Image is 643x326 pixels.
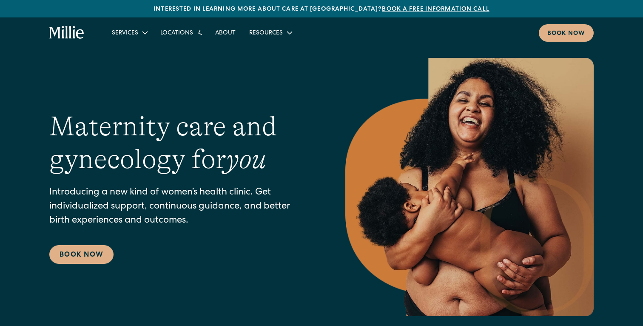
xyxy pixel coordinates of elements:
[154,26,208,40] div: Locations
[105,26,154,40] div: Services
[226,144,266,174] em: you
[49,26,85,40] a: home
[160,29,193,38] div: Locations
[547,29,585,38] div: Book now
[49,110,311,176] h1: Maternity care and gynecology for
[249,29,283,38] div: Resources
[382,6,489,12] a: Book a free information call
[208,26,242,40] a: About
[345,58,594,316] img: Smiling mother with her baby in arms, celebrating body positivity and the nurturing bond of postp...
[242,26,298,40] div: Resources
[49,245,114,264] a: Book Now
[539,24,594,42] a: Book now
[49,186,311,228] p: Introducing a new kind of women’s health clinic. Get individualized support, continuous guidance,...
[112,29,138,38] div: Services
